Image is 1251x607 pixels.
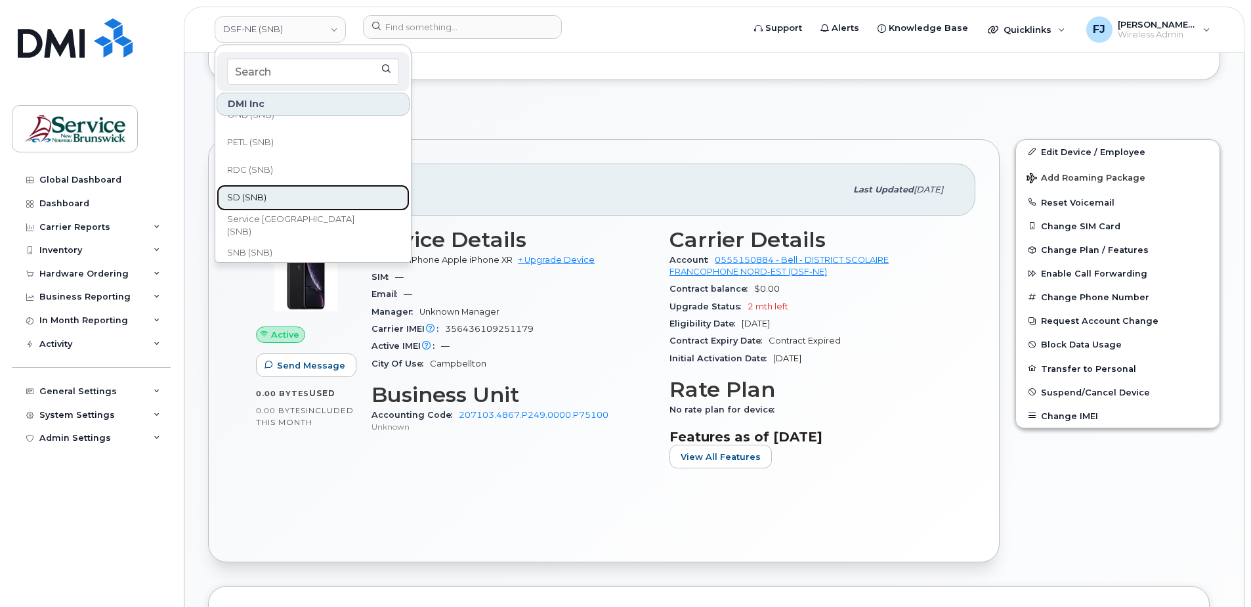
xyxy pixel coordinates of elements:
[227,164,273,177] span: RDC (SNB)
[745,15,811,41] a: Support
[1016,404,1219,428] button: Change IMEI
[441,341,450,351] span: —
[889,22,968,35] span: Knowledge Base
[742,319,770,328] span: [DATE]
[217,212,410,238] a: Service [GEOGRAPHIC_DATA] (SNB)
[1077,16,1219,43] div: Fougere, Jonathan (SNB)
[1004,24,1051,35] span: Quicklinks
[217,185,410,211] a: SD (SNB)
[1016,285,1219,309] button: Change Phone Number
[371,228,654,252] h3: Device Details
[669,284,754,294] span: Contract balance
[669,336,769,346] span: Contract Expiry Date
[748,302,788,311] span: 2 mth left
[1016,214,1219,238] button: Change SIM Card
[1016,357,1219,380] button: Transfer to Personal
[371,383,654,407] h3: Business Unit
[754,284,780,294] span: $0.00
[914,185,943,194] span: [DATE]
[669,445,772,468] button: View All Features
[1041,387,1150,397] span: Suspend/Cancel Device
[773,353,801,363] span: [DATE]
[669,319,742,328] span: Eligibility Date
[669,255,715,265] span: Account
[1016,261,1219,285] button: Enable Call Forwarding
[1041,245,1149,255] span: Change Plan / Features
[1016,191,1219,214] button: Reset Voicemail
[271,328,299,341] span: Active
[669,429,952,445] h3: Features as of [DATE]
[217,129,410,156] a: PETL (SNB)
[371,410,459,420] span: Accounting Code
[1016,140,1219,164] a: Edit Device / Employee
[371,307,419,317] span: Manager
[669,302,748,311] span: Upgrade Status
[371,255,410,265] span: Device
[256,405,354,427] span: included this month
[363,15,562,39] input: Find something...
[681,451,761,463] span: View All Features
[1093,22,1105,37] span: FJ
[227,58,399,85] input: Search
[217,93,410,116] div: DMI Inc
[208,100,283,124] button: Add Note
[669,255,889,277] a: 0555150884 - Bell - DISTRICT SCOLAIRE FRANCOPHONE NORD-EST (DSF-NE)
[811,15,868,41] a: Alerts
[853,185,914,194] span: Last updated
[868,15,977,41] a: Knowledge Base
[410,255,513,265] span: iPhone Apple iPhone XR
[1118,30,1197,40] span: Wireless Admin
[765,22,802,35] span: Support
[1016,164,1219,191] button: Add Roaming Package
[371,359,430,369] span: City Of Use
[256,353,356,377] button: Send Message
[217,157,410,183] a: RDC (SNB)
[227,191,266,204] span: SD (SNB)
[1041,269,1147,279] span: Enable Call Forwarding
[769,336,841,346] span: Contract Expired
[518,255,595,265] a: + Upgrade Device
[669,378,952,401] h3: Rate Plan
[1016,309,1219,332] button: Request Account Change
[395,272,404,282] span: —
[277,359,345,372] span: Send Message
[979,16,1074,43] div: Quicklinks
[1016,238,1219,261] button: Change Plan / Features
[371,272,395,282] span: SIM
[217,102,410,128] a: ONB (SNB)
[309,388,335,398] span: used
[459,410,608,420] a: 207103.4867.P249.0000.P75100
[1027,173,1145,185] span: Add Roaming Package
[404,289,412,299] span: —
[1016,332,1219,356] button: Block Data Usage
[1118,19,1197,30] span: [PERSON_NAME] (SNB)
[217,240,410,266] a: SNB (SNB)
[266,235,345,313] img: image20231002-3703462-1qb80zy.jpeg
[227,246,272,259] span: SNB (SNB)
[256,406,306,415] span: 0.00 Bytes
[832,22,859,35] span: Alerts
[371,289,404,299] span: Email
[669,228,952,252] h3: Carrier Details
[227,136,274,149] span: PETL (SNB)
[430,359,486,369] span: Campbellton
[371,324,445,334] span: Carrier IMEI
[215,16,346,43] a: DSF-NE (SNB)
[227,213,378,238] span: Service [GEOGRAPHIC_DATA] (SNB)
[669,405,781,415] span: No rate plan for device
[1016,380,1219,404] button: Suspend/Cancel Device
[445,324,534,334] span: 356436109251179
[371,341,441,351] span: Active IMEI
[669,353,773,363] span: Initial Activation Date
[371,421,654,432] p: Unknown
[419,307,499,317] span: Unknown Manager
[256,389,309,398] span: 0.00 Bytes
